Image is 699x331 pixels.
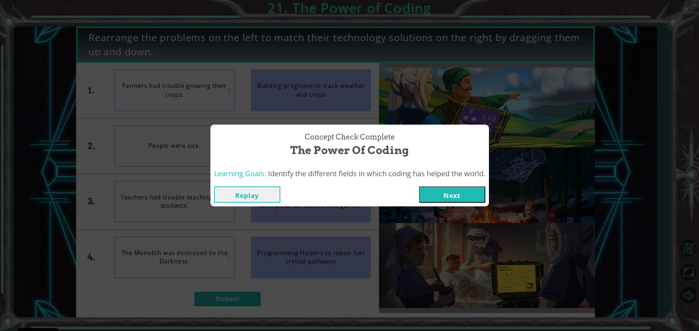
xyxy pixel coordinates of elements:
[214,169,266,178] span: Learning Goals:
[268,169,485,178] span: Identify the different fields in which coding has helped the world.
[290,142,409,158] span: The Power of Coding
[305,132,395,142] span: Concept Check Complete
[214,186,280,203] button: Replay
[419,186,485,203] button: Next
